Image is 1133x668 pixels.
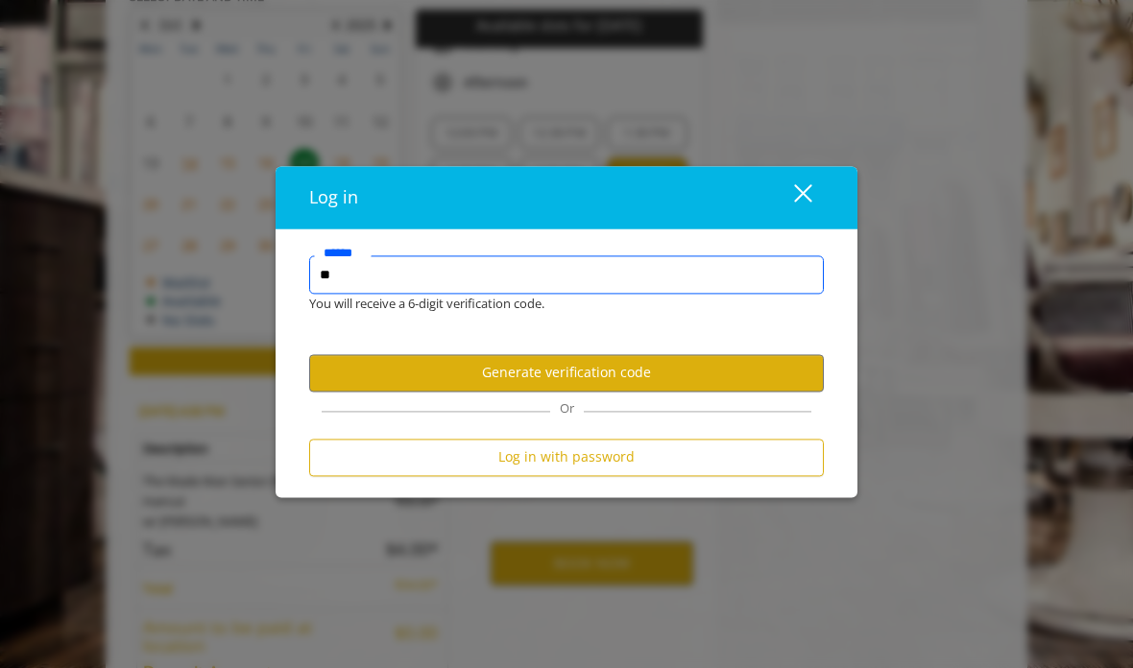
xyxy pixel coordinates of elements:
span: Or [550,399,584,417]
span: Log in [309,185,358,208]
button: close dialog [759,178,824,217]
button: Generate verification code [309,354,824,392]
button: Log in with password [309,439,824,476]
div: You will receive a 6-digit verification code. [295,294,809,314]
div: close dialog [772,183,810,212]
